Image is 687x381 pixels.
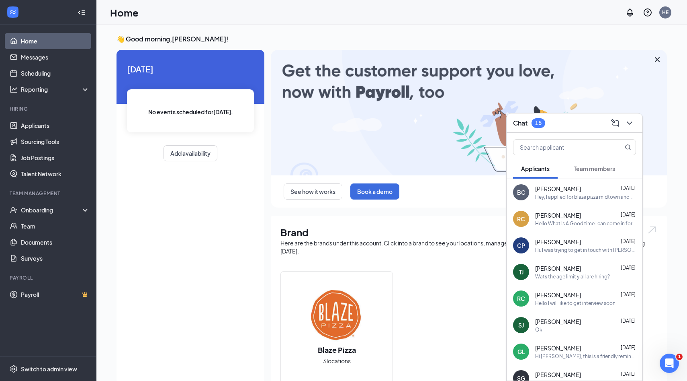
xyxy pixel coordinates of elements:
div: RC [517,295,525,303]
div: 15 [535,119,542,126]
h2: Blaze Pizza [310,345,364,355]
div: TJ [519,268,523,276]
span: [DATE] [621,185,636,191]
input: Search applicant [513,140,609,155]
button: See how it works [284,183,342,200]
div: Here are the brands under this account. Click into a brand to see your locations, managers, job p... [280,239,657,255]
span: [DATE] [127,63,254,75]
div: Hiring [10,105,88,112]
div: Hi. I was trying to get in touch with [PERSON_NAME] to find out what time she wanted me to come i... [535,247,636,253]
svg: UserCheck [10,206,18,214]
a: Home [21,33,90,49]
span: [PERSON_NAME] [535,185,581,193]
h3: Chat [513,119,528,128]
button: Book a demo [350,183,399,200]
svg: Analysis [10,85,18,93]
svg: Collapse [78,8,86,16]
div: Hello What Is A Good time i can come in for a interview? I was prompted After clicking the link t... [535,220,636,227]
span: [DATE] [621,318,636,324]
div: Hi [PERSON_NAME], this is a friendly reminder. Your meeting with Blaze Pizza for General Manager ... [535,353,636,360]
svg: Settings [10,365,18,373]
a: Team [21,218,90,234]
div: SJ [518,321,524,329]
div: Ok [535,326,542,333]
span: [PERSON_NAME] [535,291,581,299]
a: Documents [21,234,90,250]
span: [PERSON_NAME] [535,211,581,219]
a: Applicants [21,117,90,134]
svg: MagnifyingGlass [625,144,631,150]
a: Scheduling [21,65,90,81]
span: [PERSON_NAME] [535,317,581,325]
div: BC [517,188,525,196]
span: 1 [676,354,683,360]
div: HE [662,9,669,16]
a: Talent Network [21,166,90,182]
span: [DATE] [621,238,636,244]
div: Reporting [21,85,90,93]
h3: 👋 Good morning, [PERSON_NAME] ! [117,35,667,43]
div: Payroll [10,274,88,281]
svg: QuestionInfo [643,8,652,17]
div: Switch to admin view [21,365,77,373]
div: GL [517,348,525,356]
span: [DATE] [621,212,636,218]
div: Wats the age limit y'all are hiring? [535,273,610,280]
span: Team members [574,165,615,172]
h1: Brand [280,225,657,239]
img: open.6027fd2a22e1237b5b06.svg [647,225,657,235]
span: 3 locations [323,356,351,365]
button: ComposeMessage [609,117,622,130]
span: Applicants [521,165,550,172]
svg: Notifications [625,8,635,17]
span: No events scheduled for [DATE] . [148,107,233,116]
span: [PERSON_NAME] [535,371,581,379]
a: Job Postings [21,150,90,166]
div: CP [517,241,525,249]
button: ChevronDown [623,117,636,130]
div: RC [517,215,525,223]
h1: Home [110,6,139,19]
a: Surveys [21,250,90,266]
img: Blaze Pizza [311,290,362,342]
svg: WorkstreamLogo [9,8,17,16]
div: Onboarding [21,206,83,214]
span: [PERSON_NAME] [535,238,581,246]
a: PayrollCrown [21,286,90,303]
span: [DATE] [621,265,636,271]
span: [PERSON_NAME] [535,344,581,352]
svg: ChevronDown [625,118,634,128]
button: Add availability [164,145,217,161]
span: [PERSON_NAME] [535,264,581,272]
iframe: Intercom live chat [660,354,679,373]
span: [DATE] [621,344,636,350]
span: [DATE] [621,291,636,297]
img: payroll-large.gif [271,50,667,175]
div: Hey, I applied for blaze pizza midtown and was told somebody will reach out for an interview [535,194,636,200]
div: Team Management [10,190,88,197]
svg: Cross [652,55,662,64]
span: [DATE] [621,371,636,377]
a: Sourcing Tools [21,134,90,150]
a: Messages [21,49,90,65]
svg: ComposeMessage [610,118,620,128]
div: Hello I will like to get interview soon [535,300,615,307]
